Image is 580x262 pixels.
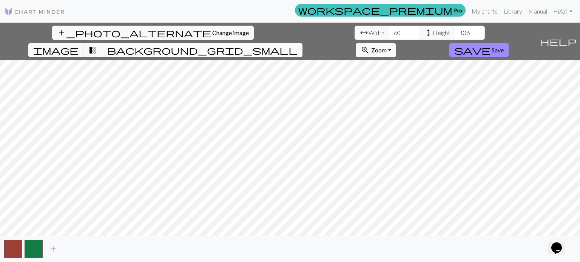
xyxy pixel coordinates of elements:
span: save [454,45,491,55]
span: Height [433,28,450,37]
a: My charts [469,4,501,19]
span: help [540,36,577,47]
iframe: chat widget [548,232,572,254]
button: Save [449,43,509,57]
span: workspace_premium [298,5,452,15]
span: Zoom [371,46,387,54]
img: Logo [5,7,65,16]
a: Pro [295,4,466,17]
a: HiAzi [550,4,575,19]
span: add_photo_alternate [57,28,211,38]
span: height [424,28,433,38]
button: Change image [52,26,254,40]
button: Help [537,23,580,60]
button: Zoom [356,43,396,57]
span: background_grid_small [107,45,298,55]
span: image [33,45,79,55]
span: Save [492,46,504,54]
button: Add color [44,242,63,256]
span: add [49,244,58,254]
span: Width [369,28,384,37]
a: Manual [525,4,550,19]
span: Change image [212,29,249,36]
span: zoom_in [361,45,370,55]
a: Library [501,4,525,19]
span: arrow_range [359,28,369,38]
span: transition_fade [88,45,97,55]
